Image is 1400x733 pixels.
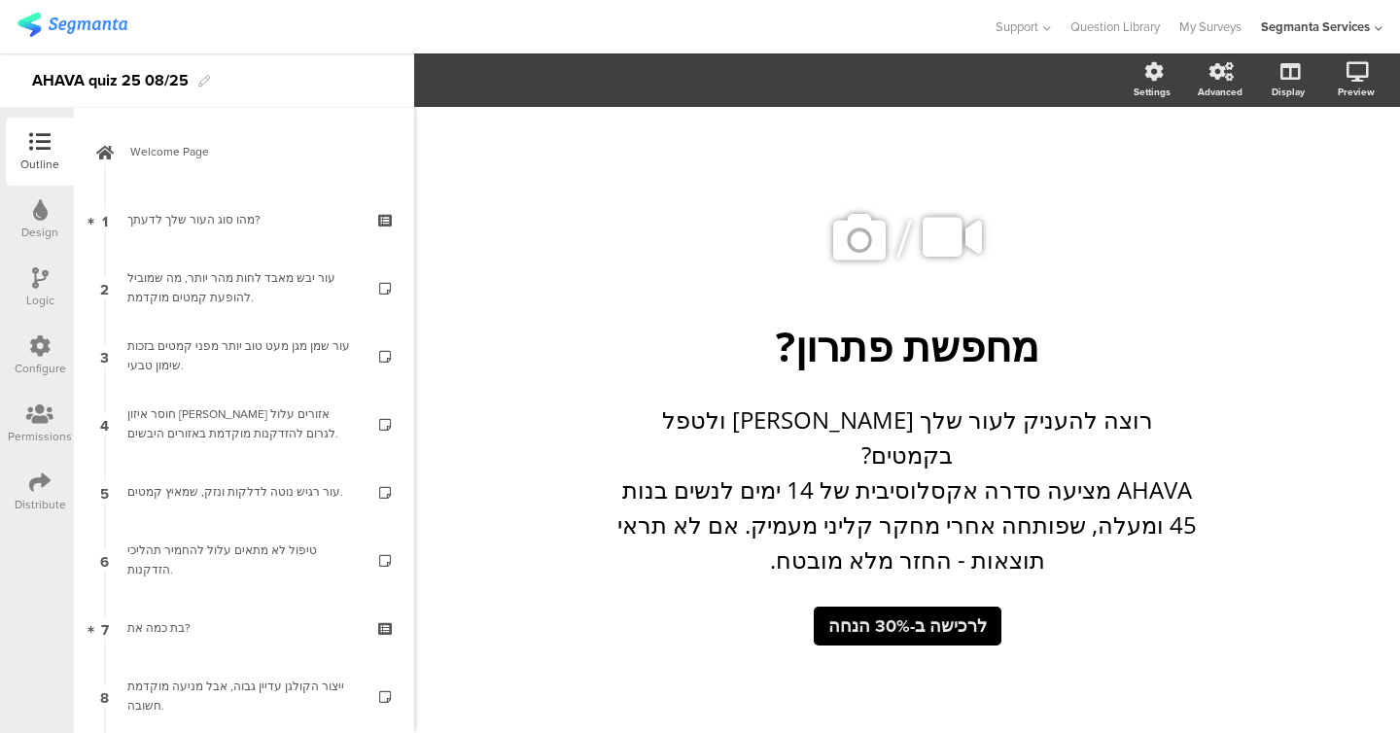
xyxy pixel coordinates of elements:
a: 2 עור יבש מאבד לחות מהר יותר, מה שמוביל להופעת קמטים מוקדמת. [79,254,409,322]
span: 6 [100,549,109,571]
a: 7 בת כמה את? [79,594,409,662]
div: Outline [20,156,59,173]
span: לרכישה ב-30% הנחה [828,613,987,639]
div: טיפול לא מתאים עלול להחמיר תהליכי הזדקנות. [127,541,360,579]
div: Display [1272,85,1305,99]
div: AHAVA quiz 25 08/25 [32,65,189,96]
button: לרכישה ב-30% הנחה [814,607,1001,646]
span: 7 [101,617,109,639]
span: 5 [100,481,109,503]
span: Welcome Page [130,142,379,161]
span: 3 [100,345,109,366]
a: 4 חוסר איזון [PERSON_NAME] אזורים עלול לגרום להזדקנות מוקדמת באזורים היבשים. [79,390,409,458]
p: מחפשת פתרון? [547,318,1267,373]
span: 4 [100,413,109,435]
a: 3 עור שמן מגן מעט טוב יותר מפני קמטים בזכות שימון טבעי. [79,322,409,390]
div: עור יבש מאבד לחות מהר יותר, מה שמוביל להופעת קמטים מוקדמת. [127,268,360,307]
div: בת כמה את? [127,618,360,638]
div: Design [21,224,58,241]
div: חוסר איזון בין אזורים עלול לגרום להזדקנות מוקדמת באזורים היבשים. [127,404,360,443]
div: עור שמן מגן מעט טוב יותר מפני קמטים בזכות שימון טבעי. [127,336,360,375]
a: 1 מהו סוג העור שלך לדעתך? [79,186,409,254]
div: Segmanta Services [1261,17,1370,36]
a: 5 עור רגיש נוטה לדלקות ונזק, שמאיץ קמטים. [79,458,409,526]
div: Distribute [15,496,66,513]
div: עור רגיש נוטה לדלקות ונזק, שמאיץ קמטים. [127,482,360,502]
div: Preview [1338,85,1375,99]
img: segmanta logo [17,13,127,37]
span: 1 [102,209,108,230]
div: Advanced [1198,85,1242,99]
div: מהו סוג העור שלך לדעתך? [127,210,360,229]
div: Settings [1134,85,1171,99]
p: רוצה להעניק לעור שלך [PERSON_NAME] ולטפל בקמטים? [615,402,1199,472]
span: 8 [100,685,109,707]
a: Welcome Page [79,118,409,186]
p: AHAVA מציעה סדרה אקסלוסיבית של 14 ימים לנשים בנות 45 ומעלה, שפותחה אחרי מחקר קליני מעמיק. אם לא ת... [615,472,1199,577]
div: Permissions [8,428,72,445]
div: ייצור הקולגן עדיין גבוה, אבל מניעה מוקדמת חשובה. [127,677,360,716]
a: 8 ייצור הקולגן עדיין גבוה, אבל מניעה מוקדמת חשובה. [79,662,409,730]
div: Configure [15,360,66,377]
span: Support [996,17,1038,36]
a: 6 טיפול לא מתאים עלול להחמיר תהליכי הזדקנות. [79,526,409,594]
span: / [896,200,912,277]
span: 2 [100,277,109,298]
div: Logic [26,292,54,309]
